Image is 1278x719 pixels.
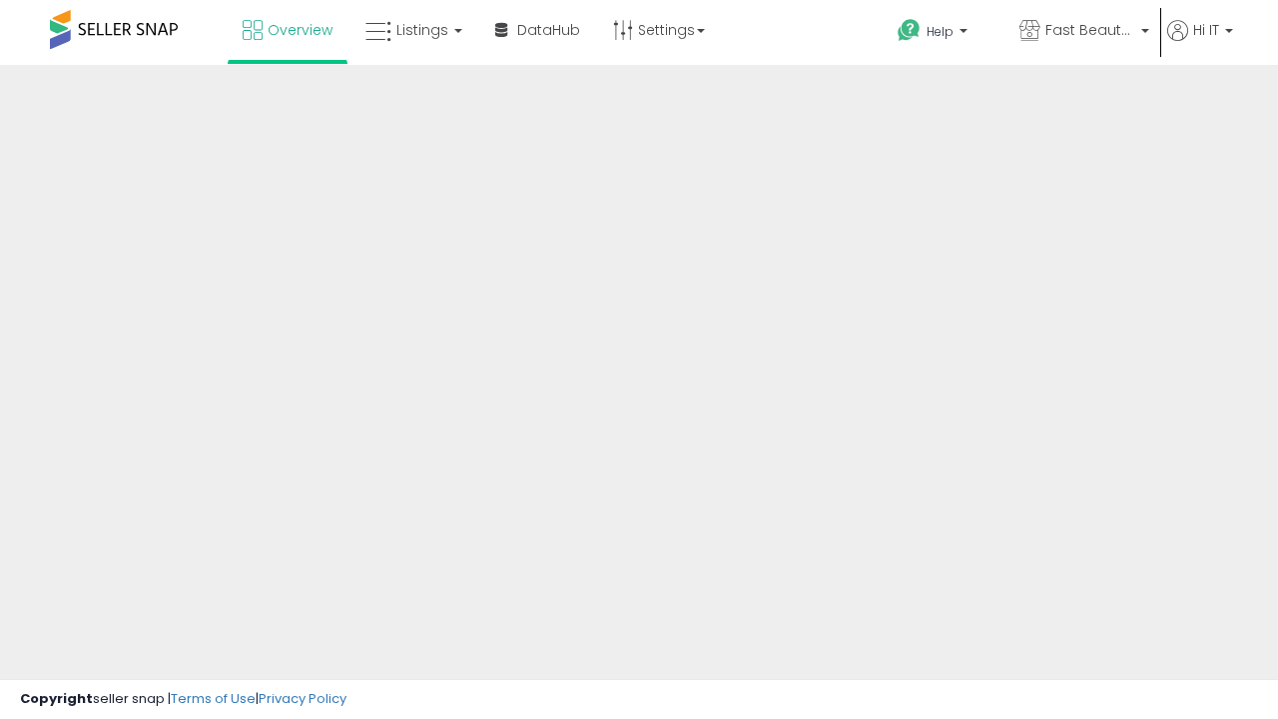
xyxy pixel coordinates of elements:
[396,20,448,40] span: Listings
[882,3,1001,65] a: Help
[259,689,346,708] a: Privacy Policy
[171,689,256,708] a: Terms of Use
[20,690,346,709] div: seller snap | |
[927,23,954,40] span: Help
[1167,20,1233,65] a: Hi IT
[268,20,332,40] span: Overview
[1045,20,1135,40] span: Fast Beauty ([GEOGRAPHIC_DATA])
[897,18,922,43] i: Get Help
[517,20,580,40] span: DataHub
[1193,20,1219,40] span: Hi IT
[20,689,93,708] strong: Copyright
